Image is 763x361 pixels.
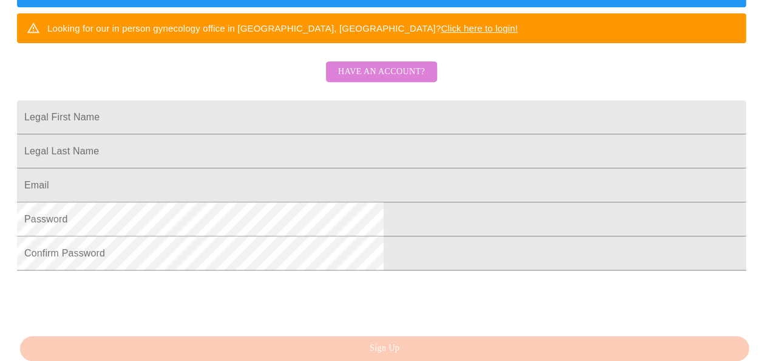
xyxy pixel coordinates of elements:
a: Click here to login! [441,23,518,33]
a: Have an account? [323,75,440,85]
button: Have an account? [326,61,437,83]
div: Looking for our in person gynecology office in [GEOGRAPHIC_DATA], [GEOGRAPHIC_DATA]? [47,17,518,40]
iframe: reCAPTCHA [17,277,202,324]
span: Have an account? [338,64,425,80]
